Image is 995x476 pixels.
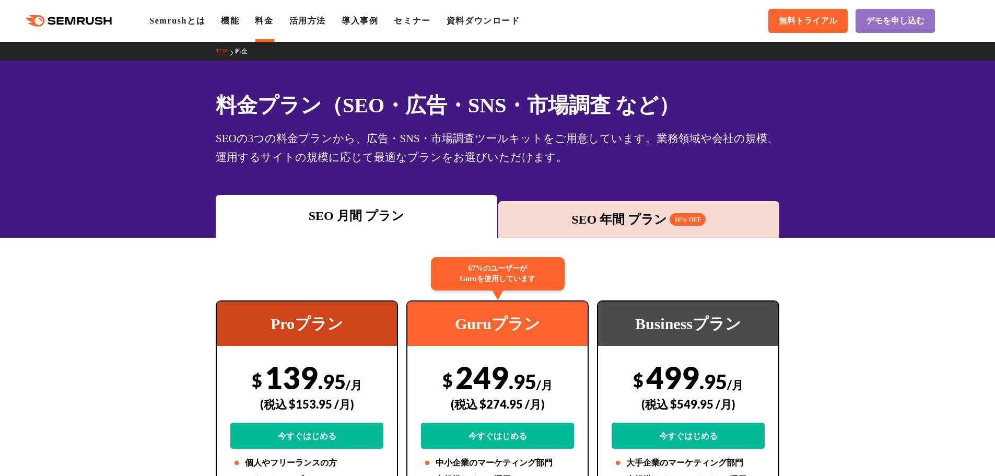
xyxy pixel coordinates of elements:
a: 料金 [235,48,255,55]
a: 今すぐはじめる [421,423,574,449]
span: .95 [509,369,536,393]
li: 中小企業のマーケティング部門 [421,457,574,469]
div: (税込 $274.95 /月) [421,386,574,423]
span: $ [442,369,453,391]
a: 無料トライアル [768,9,848,33]
span: 無料トライアル [779,16,837,27]
a: 今すぐはじめる [230,423,383,449]
div: 499 [612,359,765,449]
div: Businessプラン [598,301,778,346]
span: /月 [346,378,362,392]
a: 料金 [255,16,273,25]
div: (税込 $153.95 /月) [230,386,383,423]
h1: 料金プラン（SEO・広告・SNS・市場調査 など） [216,90,779,121]
a: セミナー [394,16,430,25]
a: TOP [216,48,235,55]
span: /月 [727,378,743,392]
span: $ [252,369,262,391]
div: 249 [421,359,574,449]
span: $ [633,369,643,391]
span: .95 [318,369,346,393]
div: (税込 $549.95 /月) [612,386,765,423]
div: SEO 年間 プラン [504,210,775,229]
span: .95 [699,369,727,393]
div: SEOの3つの料金プランから、広告・SNS・市場調査ツールキットをご用意しています。業務領域や会社の規模、運用するサイトの規模に応じて最適なプランをお選びいただけます。 [216,129,779,167]
div: Guruプラン [407,301,588,346]
span: デモを申し込む [866,16,924,27]
a: 今すぐはじめる [612,423,765,449]
div: 67%のユーザーが Guruを使用しています [431,257,565,291]
div: Proプラン [217,301,397,346]
a: 機能 [221,16,239,25]
li: 個人やフリーランスの方 [230,457,383,469]
a: 導入事例 [342,16,378,25]
a: 資料ダウンロード [447,16,520,25]
div: SEO 月間 プラン [221,206,492,225]
a: 活用方法 [289,16,326,25]
li: 大手企業のマーケティング部門 [612,457,765,469]
span: /月 [536,378,553,392]
span: 16% OFF [670,213,706,226]
div: 139 [230,359,383,449]
a: Semrushとは [149,16,205,25]
a: デモを申し込む [856,9,935,33]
